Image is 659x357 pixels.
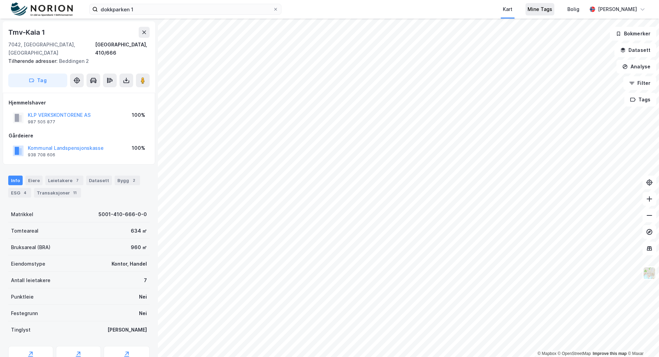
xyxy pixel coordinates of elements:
[45,176,83,185] div: Leietakere
[11,2,73,16] img: norion-logo.80e7a08dc31c2e691866.png
[623,76,656,90] button: Filter
[537,351,556,356] a: Mapbox
[8,74,67,87] button: Tag
[132,144,145,152] div: 100%
[28,119,55,125] div: 987 505 877
[74,177,81,184] div: 7
[614,43,656,57] button: Datasett
[115,176,140,185] div: Bygg
[130,177,137,184] div: 2
[22,189,28,196] div: 4
[95,41,150,57] div: [GEOGRAPHIC_DATA], 410/666
[139,309,147,317] div: Nei
[625,324,659,357] div: Kontrollprogram for chat
[503,5,512,13] div: Kart
[11,243,50,252] div: Bruksareal (BRA)
[11,276,50,285] div: Antall leietakere
[34,188,81,198] div: Transaksjoner
[132,111,145,119] div: 100%
[25,176,43,185] div: Eiere
[71,189,78,196] div: 11
[86,176,112,185] div: Datasett
[131,227,147,235] div: 634 ㎡
[610,27,656,41] button: Bokmerker
[9,99,149,107] div: Hjemmelshaver
[616,60,656,74] button: Analyse
[8,41,95,57] div: 7042, [GEOGRAPHIC_DATA], [GEOGRAPHIC_DATA]
[598,5,637,13] div: [PERSON_NAME]
[528,5,552,13] div: Mine Tags
[144,276,147,285] div: 7
[8,58,59,64] span: Tilhørende adresser:
[11,293,34,301] div: Punktleie
[11,260,45,268] div: Eiendomstype
[139,293,147,301] div: Nei
[625,324,659,357] iframe: Chat Widget
[11,210,33,219] div: Matrikkel
[11,227,38,235] div: Tomteareal
[11,309,38,317] div: Festegrunn
[107,326,147,334] div: [PERSON_NAME]
[8,57,144,65] div: Beddingen 2
[8,176,23,185] div: Info
[643,267,656,280] img: Z
[8,27,46,38] div: Tmv-Kaia 1
[624,93,656,107] button: Tags
[593,351,627,356] a: Improve this map
[567,5,579,13] div: Bolig
[8,188,31,198] div: ESG
[98,4,273,14] input: Søk på adresse, matrikkel, gårdeiere, leietakere eller personer
[28,152,55,158] div: 938 708 606
[558,351,591,356] a: OpenStreetMap
[9,132,149,140] div: Gårdeiere
[99,210,147,219] div: 5001-410-666-0-0
[11,326,31,334] div: Tinglyst
[131,243,147,252] div: 960 ㎡
[112,260,147,268] div: Kontor, Handel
